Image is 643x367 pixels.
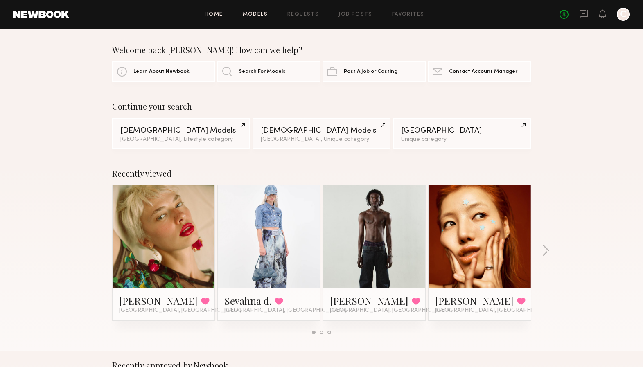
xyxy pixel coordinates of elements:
[392,12,424,17] a: Favorites
[217,61,320,82] a: Search For Models
[239,69,286,74] span: Search For Models
[112,61,215,82] a: Learn About Newbook
[323,61,426,82] a: Post A Job or Casting
[261,127,382,135] div: [DEMOGRAPHIC_DATA] Models
[205,12,223,17] a: Home
[428,61,531,82] a: Contact Account Manager
[287,12,319,17] a: Requests
[120,137,242,142] div: [GEOGRAPHIC_DATA], Lifestyle category
[401,127,523,135] div: [GEOGRAPHIC_DATA]
[401,137,523,142] div: Unique category
[112,118,250,149] a: [DEMOGRAPHIC_DATA] Models[GEOGRAPHIC_DATA], Lifestyle category
[344,69,397,74] span: Post A Job or Casting
[617,8,630,21] a: C
[112,169,531,178] div: Recently viewed
[224,294,271,307] a: Sevahna d.
[338,12,372,17] a: Job Posts
[112,45,531,55] div: Welcome back [PERSON_NAME]! How can we help?
[243,12,268,17] a: Models
[449,69,517,74] span: Contact Account Manager
[393,118,531,149] a: [GEOGRAPHIC_DATA]Unique category
[112,101,531,111] div: Continue your search
[119,307,241,314] span: [GEOGRAPHIC_DATA], [GEOGRAPHIC_DATA]
[120,127,242,135] div: [DEMOGRAPHIC_DATA] Models
[253,118,390,149] a: [DEMOGRAPHIC_DATA] Models[GEOGRAPHIC_DATA], Unique category
[435,307,557,314] span: [GEOGRAPHIC_DATA], [GEOGRAPHIC_DATA]
[133,69,190,74] span: Learn About Newbook
[224,307,346,314] span: [GEOGRAPHIC_DATA], [GEOGRAPHIC_DATA]
[435,294,514,307] a: [PERSON_NAME]
[261,137,382,142] div: [GEOGRAPHIC_DATA], Unique category
[330,294,408,307] a: [PERSON_NAME]
[330,307,452,314] span: [GEOGRAPHIC_DATA], [GEOGRAPHIC_DATA]
[119,294,198,307] a: [PERSON_NAME]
